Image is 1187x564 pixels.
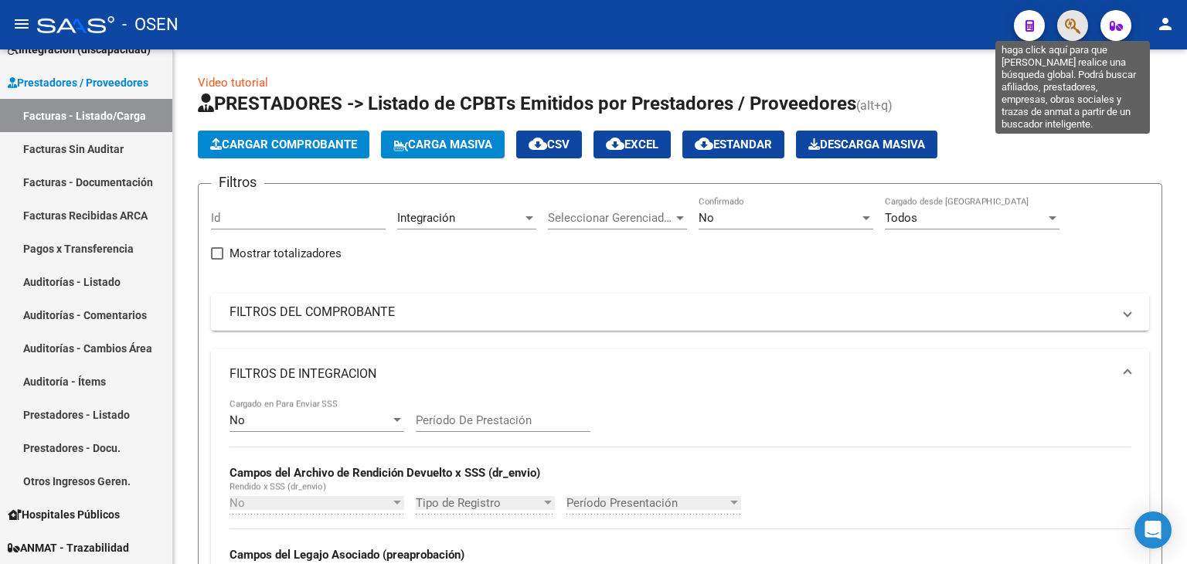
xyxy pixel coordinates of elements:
[211,349,1149,399] mat-expansion-panel-header: FILTROS DE INTEGRACION
[516,131,582,158] button: CSV
[699,211,714,225] span: No
[8,506,120,523] span: Hospitales Públicos
[211,294,1149,331] mat-expansion-panel-header: FILTROS DEL COMPROBANTE
[8,74,148,91] span: Prestadores / Proveedores
[1156,15,1175,33] mat-icon: person
[529,138,570,151] span: CSV
[230,304,1112,321] mat-panel-title: FILTROS DEL COMPROBANTE
[695,134,713,153] mat-icon: cloud_download
[548,211,673,225] span: Seleccionar Gerenciador
[1134,511,1172,549] div: Open Intercom Messenger
[211,172,264,193] h3: Filtros
[606,138,658,151] span: EXCEL
[796,131,937,158] app-download-masive: Descarga masiva de comprobantes (adjuntos)
[230,466,540,480] strong: Campos del Archivo de Rendición Devuelto x SSS (dr_envio)
[393,138,492,151] span: Carga Masiva
[566,496,727,510] span: Período Presentación
[885,211,917,225] span: Todos
[122,8,179,42] span: - OSEN
[606,134,624,153] mat-icon: cloud_download
[230,548,464,562] strong: Campos del Legajo Asociado (preaprobación)
[796,131,937,158] button: Descarga Masiva
[593,131,671,158] button: EXCEL
[12,15,31,33] mat-icon: menu
[198,93,856,114] span: PRESTADORES -> Listado de CPBTs Emitidos por Prestadores / Proveedores
[198,76,268,90] a: Video tutorial
[808,138,925,151] span: Descarga Masiva
[856,98,893,113] span: (alt+q)
[210,138,357,151] span: Cargar Comprobante
[230,413,245,427] span: No
[230,244,342,263] span: Mostrar totalizadores
[397,211,455,225] span: Integración
[416,496,541,510] span: Tipo de Registro
[682,131,784,158] button: Estandar
[230,365,1112,382] mat-panel-title: FILTROS DE INTEGRACION
[198,131,369,158] button: Cargar Comprobante
[381,131,505,158] button: Carga Masiva
[230,496,245,510] span: No
[695,138,772,151] span: Estandar
[8,539,129,556] span: ANMAT - Trazabilidad
[529,134,547,153] mat-icon: cloud_download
